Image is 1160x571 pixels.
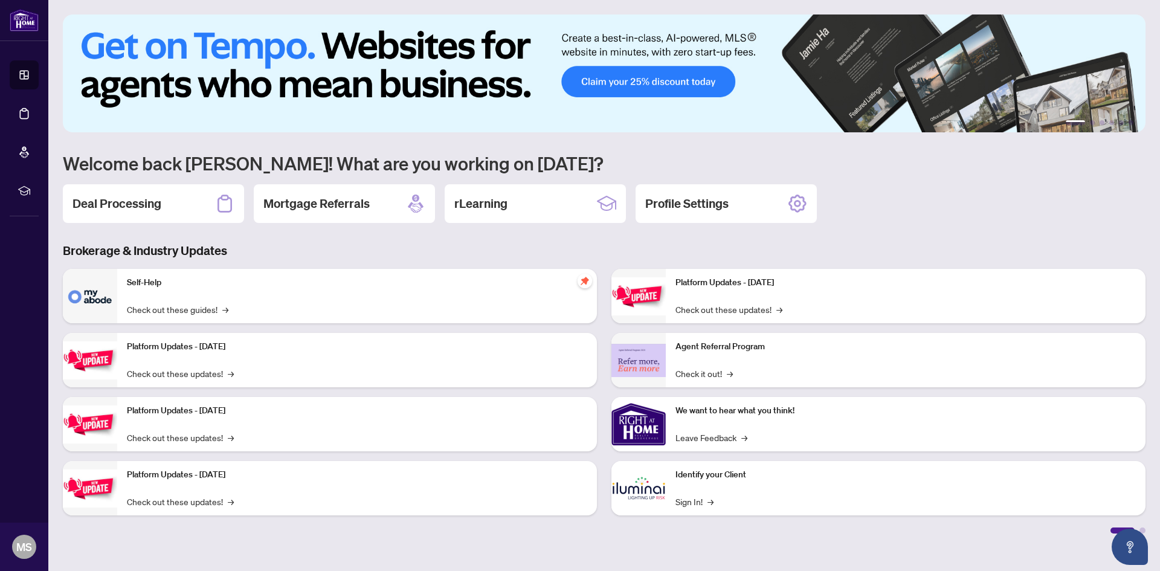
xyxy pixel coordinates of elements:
[63,152,1145,175] h1: Welcome back [PERSON_NAME]! What are you working on [DATE]?
[1112,529,1148,565] button: Open asap
[611,461,666,515] img: Identify your Client
[127,276,587,289] p: Self-Help
[63,269,117,323] img: Self-Help
[611,277,666,315] img: Platform Updates - June 23, 2025
[10,9,39,31] img: logo
[63,405,117,444] img: Platform Updates - July 21, 2025
[127,404,587,418] p: Platform Updates - [DATE]
[1066,120,1085,125] button: 1
[63,469,117,508] img: Platform Updates - July 8, 2025
[675,431,747,444] a: Leave Feedback→
[63,15,1145,132] img: Slide 0
[1100,120,1104,125] button: 3
[707,495,714,508] span: →
[1119,120,1124,125] button: 5
[228,367,234,380] span: →
[675,495,714,508] a: Sign In!→
[675,276,1136,289] p: Platform Updates - [DATE]
[127,431,234,444] a: Check out these updates!→
[16,538,32,555] span: MS
[1090,120,1095,125] button: 2
[263,195,370,212] h2: Mortgage Referrals
[675,367,733,380] a: Check it out!→
[727,367,733,380] span: →
[675,340,1136,353] p: Agent Referral Program
[228,495,234,508] span: →
[127,340,587,353] p: Platform Updates - [DATE]
[675,468,1136,482] p: Identify your Client
[1129,120,1133,125] button: 6
[454,195,507,212] h2: rLearning
[675,404,1136,418] p: We want to hear what you think!
[72,195,161,212] h2: Deal Processing
[63,341,117,379] img: Platform Updates - September 16, 2025
[127,367,234,380] a: Check out these updates!→
[611,397,666,451] img: We want to hear what you think!
[611,344,666,377] img: Agent Referral Program
[127,303,228,316] a: Check out these guides!→
[645,195,729,212] h2: Profile Settings
[228,431,234,444] span: →
[578,274,592,288] span: pushpin
[776,303,782,316] span: →
[741,431,747,444] span: →
[63,242,1145,259] h3: Brokerage & Industry Updates
[1109,120,1114,125] button: 4
[127,468,587,482] p: Platform Updates - [DATE]
[675,303,782,316] a: Check out these updates!→
[222,303,228,316] span: →
[127,495,234,508] a: Check out these updates!→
